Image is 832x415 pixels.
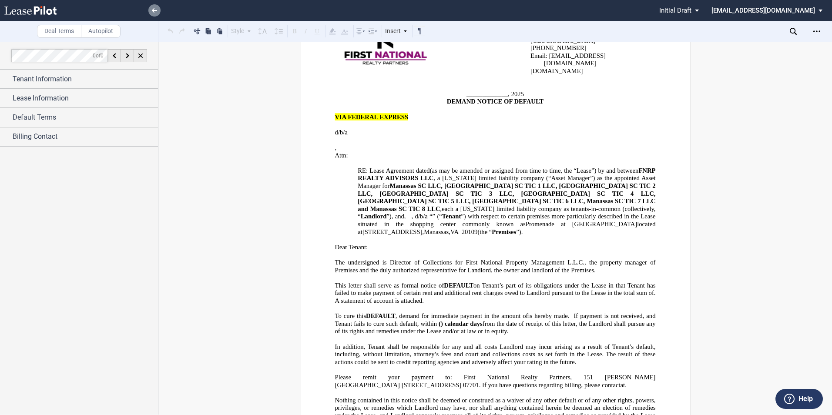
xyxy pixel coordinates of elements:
[654,289,656,297] span: .
[530,52,606,67] span: Email: [EMAIL_ADDRESS][DOMAIN_NAME]
[444,282,473,289] span: DEFAULT
[358,182,657,212] span: Manassas SC LLC, [GEOGRAPHIC_DATA] SC TIC 1 LLC, [GEOGRAPHIC_DATA] SC TIC 2 LLC, [GEOGRAPHIC_DATA...
[659,7,691,14] span: Initial Draft
[384,26,409,37] div: Insert
[396,312,528,320] span: , demand for immediate payment in the amount of
[335,144,337,151] span: ,
[335,244,368,251] span: Dear Tenant:
[362,228,423,235] span: [STREET_ADDRESS]
[335,343,658,365] span: In addition, Tenant shall be responsible for any and all costs Landlord may incur arising as a re...
[358,167,657,182] span: FNRP REALTY ADVISORS LLC
[101,52,104,58] span: 0
[424,228,449,235] span: Manassas
[335,129,348,136] span: d/b/a
[449,228,450,235] span: ,
[358,213,657,228] span: ”) with respect to certain premises more particularly described in the Lease situated in the shop...
[423,228,424,235] span: ,
[203,26,214,36] button: Copy
[450,228,458,235] span: VA
[442,213,461,220] span: Tenant
[366,312,396,320] span: DEFAULT
[358,174,657,189] span: , a [US_STATE] limited liability company (“Asset Manager”) as the appointed Asset Manager for
[492,228,516,235] span: Premises
[530,44,587,52] span: [PHONE_NUMBER]
[335,320,658,335] span: from the date of receipt of this letter, the Landlord shall pursue any of its rights and remedies...
[335,151,348,159] span: Attn:
[440,205,442,213] span: ,
[511,90,524,98] span: 2025
[358,221,657,235] span: located at
[386,213,391,220] span: ”)
[358,205,657,220] span: (collectively, “
[447,98,543,105] span: DEMAND NOTICE OF DEFAULT
[516,228,523,235] span: ”).
[344,23,427,66] img: 47197919_622135834868543_7426940384061685760_n.png
[13,131,57,142] span: Billing Contact
[625,381,627,388] span: .
[192,26,202,36] button: Cut
[430,167,639,174] span: (as may be amended or assigned from time to time, the “Lease”) by and between
[480,320,483,328] span: s
[361,213,386,220] span: Landlord
[442,205,621,213] span: each a [US_STATE] limited liability company as tenants-in-common
[528,312,569,320] span: is hereby made.
[411,213,432,220] span: , d/b/a “
[93,52,104,58] span: of
[13,112,56,123] span: Default Terms
[215,26,225,36] button: Paste
[81,25,121,38] label: Autopilot
[335,374,594,381] span: Please remit your payment to: First National Realty Partners, 151
[466,90,510,98] span: _____________,
[335,312,657,327] span: If payment is not received, and Tenant fails to cure such default, within
[335,282,444,289] span: This letter shall serve as formal notice of
[404,213,406,220] span: ,
[335,259,658,274] span: The undersigned is Director of Collections for First National Property Management L.L.C., the pro...
[775,389,823,409] button: Help
[530,29,599,44] span: [GEOGRAPHIC_DATA], [GEOGRAPHIC_DATA]
[358,167,429,174] span: RE: Lease Agreement dated
[798,393,813,405] label: Help
[402,381,462,388] span: [STREET_ADDRESS]
[530,67,583,75] span: [DOMAIN_NAME]
[13,93,69,104] span: Lease Information
[335,113,409,120] span: VIA FEDERAL EXPRESS
[335,374,656,388] span: [PERSON_NAME][GEOGRAPHIC_DATA]
[621,381,625,388] span: at
[13,74,72,84] span: Tenant Information
[526,221,637,228] span: Promenade at [GEOGRAPHIC_DATA]
[335,312,366,320] span: To cure this
[433,213,442,220] span: ” (“
[93,52,96,58] span: 0
[477,228,492,235] span: (the “
[335,297,424,305] span: A statement of account is attached.
[414,26,425,36] button: Toggle Control Characters
[462,228,478,235] span: 20109
[392,213,404,220] span: , and
[441,320,480,328] span: ) calendar day
[335,282,658,297] span: on Tenant’s part of its obligations under the Lease in that Tenant has failed to make payment of ...
[439,320,441,328] span: (
[463,381,621,388] span: 07701. If you have questions regarding billing, please contact
[37,25,81,38] label: Deal Terms
[810,24,824,38] div: Open Lease options menu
